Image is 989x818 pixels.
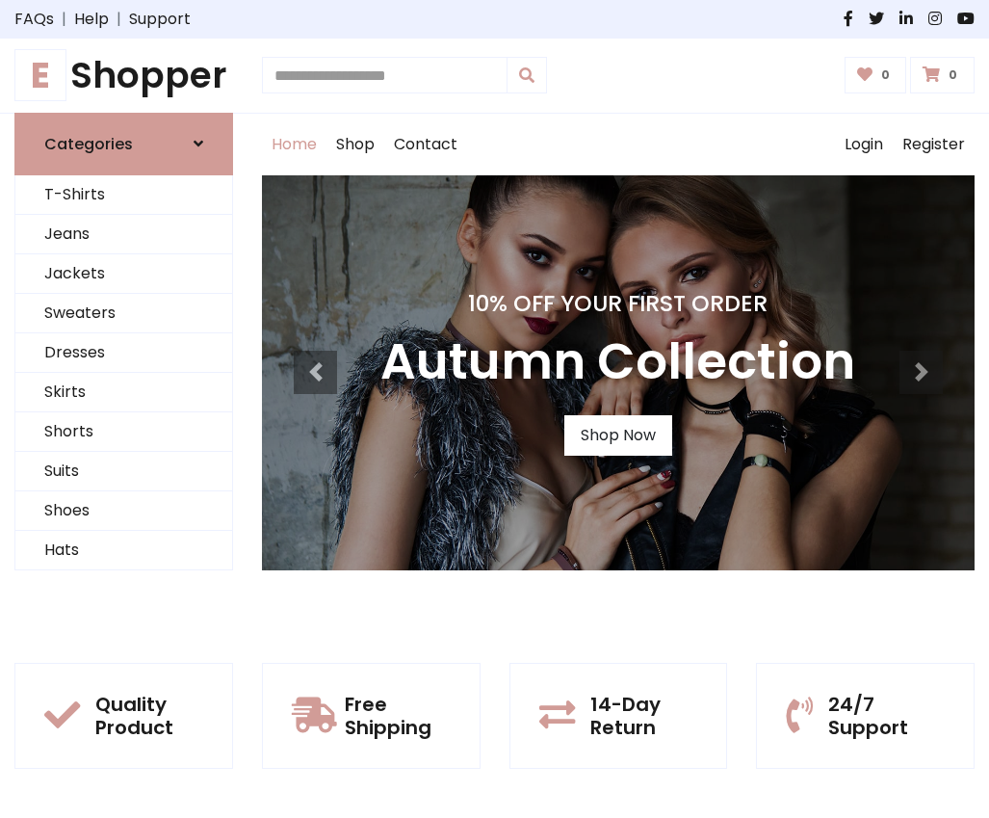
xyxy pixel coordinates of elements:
[15,373,232,412] a: Skirts
[15,175,232,215] a: T-Shirts
[262,114,326,175] a: Home
[129,8,191,31] a: Support
[944,66,962,84] span: 0
[15,294,232,333] a: Sweaters
[835,114,893,175] a: Login
[109,8,129,31] span: |
[15,452,232,491] a: Suits
[345,693,451,739] h5: Free Shipping
[54,8,74,31] span: |
[14,113,233,175] a: Categories
[828,693,945,739] h5: 24/7 Support
[380,332,855,392] h3: Autumn Collection
[384,114,467,175] a: Contact
[380,290,855,317] h4: 10% Off Your First Order
[326,114,384,175] a: Shop
[15,333,232,373] a: Dresses
[14,8,54,31] a: FAQs
[15,254,232,294] a: Jackets
[910,57,975,93] a: 0
[44,135,133,153] h6: Categories
[14,49,66,101] span: E
[15,215,232,254] a: Jeans
[14,54,233,97] h1: Shopper
[590,693,698,739] h5: 14-Day Return
[845,57,907,93] a: 0
[74,8,109,31] a: Help
[876,66,895,84] span: 0
[95,693,203,739] h5: Quality Product
[564,415,672,456] a: Shop Now
[893,114,975,175] a: Register
[15,531,232,570] a: Hats
[15,491,232,531] a: Shoes
[15,412,232,452] a: Shorts
[14,54,233,97] a: EShopper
